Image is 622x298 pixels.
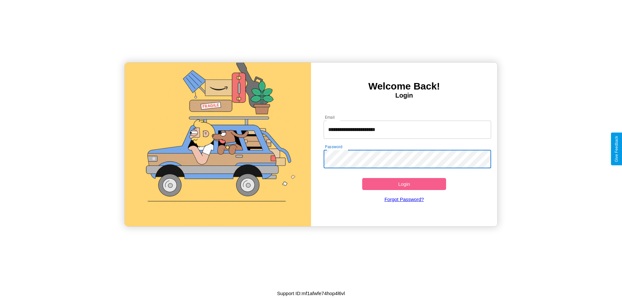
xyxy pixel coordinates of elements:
[614,136,619,162] div: Give Feedback
[325,144,342,149] label: Password
[362,178,446,190] button: Login
[311,81,497,92] h3: Welcome Back!
[325,114,335,120] label: Email
[277,289,345,298] p: Support ID: mf1afwfe74hop4l6vl
[125,63,311,226] img: gif
[311,92,497,99] h4: Login
[320,190,488,209] a: Forgot Password?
